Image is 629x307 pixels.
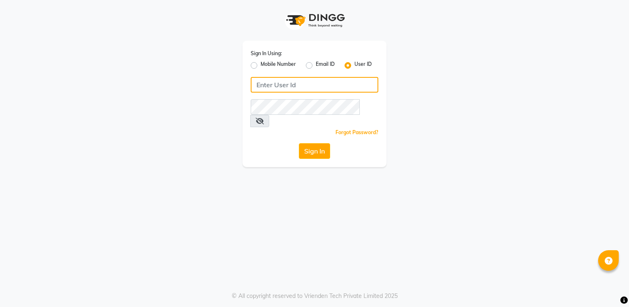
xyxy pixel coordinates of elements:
label: Mobile Number [261,60,296,70]
label: Email ID [316,60,335,70]
input: Username [251,99,360,115]
input: Username [251,77,378,93]
label: Sign In Using: [251,50,282,57]
label: User ID [354,60,372,70]
a: Forgot Password? [335,129,378,135]
img: logo1.svg [282,8,347,33]
button: Sign In [299,143,330,159]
